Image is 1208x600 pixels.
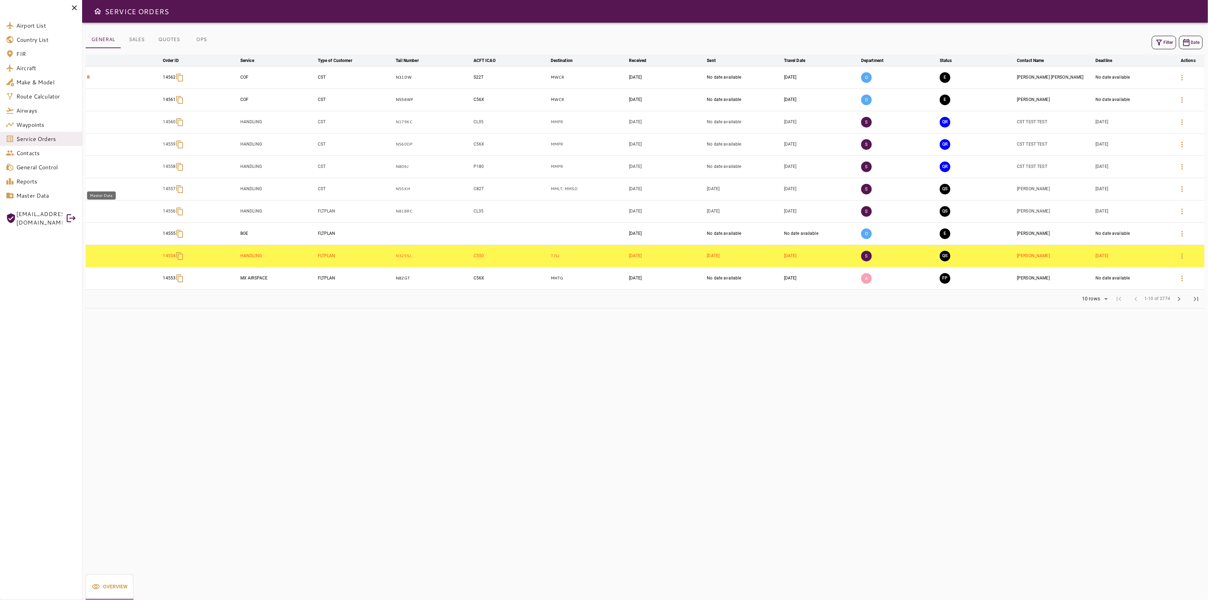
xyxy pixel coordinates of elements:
[239,155,316,178] td: HANDLING
[705,200,782,222] td: [DATE]
[239,89,316,111] td: COF
[16,50,76,58] span: FIR
[861,56,893,65] span: Department
[16,135,76,143] span: Service Orders
[1174,158,1191,175] button: Details
[1094,178,1172,200] td: [DATE]
[1094,222,1172,245] td: No date available
[940,162,950,172] button: QUOTE REQUESTED
[940,56,961,65] span: Status
[784,56,805,65] div: Travel Date
[86,31,217,48] div: basic tabs example
[1170,290,1187,307] span: Next Page
[551,97,626,103] p: MWCR
[1095,56,1112,65] div: Deadline
[472,267,549,289] td: C56X
[163,97,176,103] p: 14561
[551,141,626,147] p: MMPR
[239,178,316,200] td: HANDLING
[316,111,395,133] td: CST
[163,231,176,237] p: 14555
[396,141,470,147] p: N560DP
[163,208,176,214] p: 14556
[318,56,352,65] div: Type of Customer
[707,56,725,65] span: Sent
[316,267,395,289] td: FLTPLAN
[1174,225,1191,242] button: Details
[1080,296,1102,302] div: 10 rows
[1094,133,1172,155] td: [DATE]
[551,253,626,259] p: TJSJ
[472,155,549,178] td: P180
[16,64,76,72] span: Aircraft
[1095,56,1121,65] span: Deadline
[1015,200,1094,222] td: [PERSON_NAME]
[1017,56,1044,65] div: Contact Name
[472,89,549,111] td: C56X
[1144,295,1170,302] span: 1-10 of 2774
[1174,248,1191,265] button: Details
[783,66,860,89] td: [DATE]
[1015,133,1094,155] td: CST TEST TEST
[239,66,316,89] td: COF
[16,163,76,171] span: General Control
[16,120,76,129] span: Waypoints
[628,178,705,200] td: [DATE]
[316,200,395,222] td: FLTPLAN
[628,222,705,245] td: [DATE]
[1174,91,1191,108] button: Details
[861,72,872,83] p: O
[940,228,950,239] button: EXECUTION
[396,164,470,170] p: N806J
[861,273,872,284] p: A
[396,56,418,65] div: Tail Number
[472,245,549,267] td: C550
[87,192,116,200] div: Master Data
[239,245,316,267] td: HANDLING
[940,139,950,150] button: QUOTE REQUESTED
[163,119,176,125] p: 14560
[239,111,316,133] td: HANDLING
[705,267,782,289] td: No date available
[91,4,105,18] button: Open drawer
[1179,36,1203,49] button: Date
[16,21,76,30] span: Airport List
[705,178,782,200] td: [DATE]
[316,66,395,89] td: CST
[1174,69,1191,86] button: Details
[163,141,176,147] p: 14559
[940,273,950,284] button: FINAL PREPARATION
[16,149,76,157] span: Contacts
[940,184,950,194] button: QUOTE SENT
[705,111,782,133] td: No date available
[629,56,646,65] div: Received
[1017,56,1053,65] span: Contact Name
[1015,267,1094,289] td: [PERSON_NAME]
[705,155,782,178] td: No date available
[861,162,872,172] p: S
[316,133,395,155] td: CST
[940,251,950,261] button: QUOTE SENT
[163,164,176,170] p: 14558
[163,56,179,65] div: Order ID
[16,191,76,200] span: Master Data
[1192,295,1200,303] span: last_page
[16,177,76,186] span: Reports
[86,574,133,600] button: Overview
[940,206,950,217] button: QUOTE SENT
[16,106,76,115] span: Airways
[861,117,872,128] p: S
[1174,270,1191,287] button: Details
[1094,267,1172,289] td: No date available
[783,200,860,222] td: [DATE]
[705,133,782,155] td: No date available
[628,267,705,289] td: [DATE]
[86,31,121,48] button: GENERAL
[1094,89,1172,111] td: No date available
[318,56,361,65] span: Type of Customer
[1174,114,1191,131] button: Details
[628,89,705,111] td: [DATE]
[1187,290,1204,307] span: Last Page
[1174,203,1191,220] button: Details
[396,56,428,65] span: Tail Number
